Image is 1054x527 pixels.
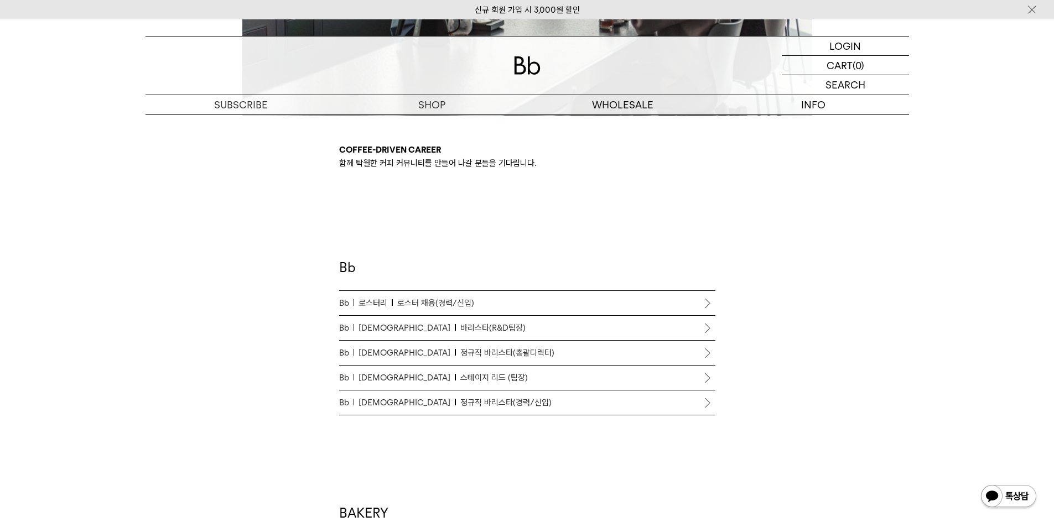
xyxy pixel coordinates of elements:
[782,56,909,75] a: CART (0)
[527,95,718,114] p: WHOLESALE
[827,56,853,75] p: CART
[339,316,715,340] a: Bb[DEMOGRAPHIC_DATA]바리스타(R&D팀장)
[146,95,336,114] a: SUBSCRIBE
[359,346,456,359] span: [DEMOGRAPHIC_DATA]
[359,321,456,335] span: [DEMOGRAPHIC_DATA]
[829,36,861,55] p: LOGIN
[339,143,715,156] p: Coffee-driven career
[359,396,456,409] span: [DEMOGRAPHIC_DATA]
[339,258,715,291] h2: Bb
[359,371,456,384] span: [DEMOGRAPHIC_DATA]
[460,321,526,335] span: 바리스타(R&D팀장)
[782,36,909,56] a: LOGIN
[339,291,715,315] a: Bb로스터리로스터 채용(경력/신입)
[339,321,355,335] span: Bb
[475,5,580,15] a: 신규 회원 가입 시 3,000원 할인
[339,143,715,170] div: 함께 탁월한 커피 커뮤니티를 만들어 나갈 분들을 기다립니다.
[718,95,909,114] p: INFO
[339,396,355,409] span: Bb
[397,296,474,310] span: 로스터 채용(경력/신입)
[339,371,355,384] span: Bb
[339,296,355,310] span: Bb
[339,366,715,390] a: Bb[DEMOGRAPHIC_DATA]스테이지 리드 (팀장)
[825,75,865,95] p: SEARCH
[336,95,527,114] a: SHOP
[339,341,715,365] a: Bb[DEMOGRAPHIC_DATA]정규직 바리스타(총괄디렉터)
[460,396,552,409] span: 정규직 바리스타(경력/신입)
[980,484,1037,510] img: 카카오톡 채널 1:1 채팅 버튼
[359,296,393,310] span: 로스터리
[853,56,864,75] p: (0)
[339,390,715,415] a: Bb[DEMOGRAPHIC_DATA]정규직 바리스타(경력/신입)
[460,371,528,384] span: 스테이지 리드 (팀장)
[514,56,541,75] img: 로고
[339,346,355,359] span: Bb
[460,346,554,359] span: 정규직 바리스타(총괄디렉터)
